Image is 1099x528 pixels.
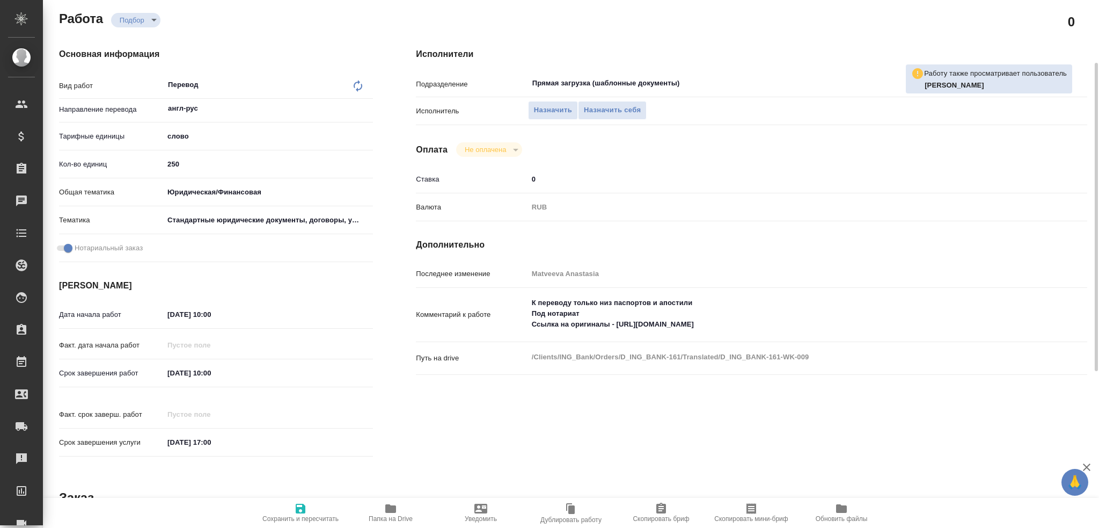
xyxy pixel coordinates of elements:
[164,337,258,353] input: Пустое поле
[59,368,164,379] p: Срок завершения работ
[369,515,413,523] span: Папка на Drive
[540,516,602,524] span: Дублировать работу
[465,515,497,523] span: Уведомить
[75,243,143,254] span: Нотариальный заказ
[59,48,373,61] h4: Основная информация
[526,498,616,528] button: Дублировать работу
[534,104,572,117] span: Назначить
[528,101,578,120] button: Назначить
[416,79,527,90] p: Подразделение
[584,104,641,117] span: Назначить себя
[59,104,164,115] p: Направление перевода
[367,107,369,110] button: Open
[528,294,1031,334] textarea: К переводу только низ паспортов и апостили Под нотариат Ссылка на оригиналы - [URL][DOMAIN_NAME]
[924,68,1067,79] p: Работу также просматривает пользователь
[346,498,436,528] button: Папка на Drive
[528,198,1031,216] div: RUB
[616,498,706,528] button: Скопировать бриф
[59,279,373,292] h4: [PERSON_NAME]
[416,238,1087,251] h4: Дополнительно
[714,515,788,523] span: Скопировать мини-бриф
[416,48,1087,61] h4: Исполнители
[164,365,258,381] input: ✎ Введи что-нибудь
[416,106,527,117] p: Исполнитель
[59,409,164,420] p: Факт. срок заверш. работ
[416,269,527,279] p: Последнее изменение
[528,348,1031,366] textarea: /Clients/ING_Bank/Orders/D_ING_BANK-161/Translated/D_ING_BANK-161-WK-009
[1061,469,1088,496] button: 🙏
[59,437,164,448] p: Срок завершения услуги
[528,266,1031,281] input: Пустое поле
[164,183,373,201] div: Юридическая/Финансовая
[262,515,339,523] span: Сохранить и пересчитать
[59,159,164,170] p: Кол-во единиц
[164,211,373,229] div: Стандартные юридические документы, договоры, уставы
[416,174,527,185] p: Ставка
[164,407,258,422] input: Пустое поле
[416,309,527,320] p: Комментарий к работе
[416,143,448,156] h4: Оплата
[111,13,160,27] div: Подбор
[416,202,527,213] p: Валюта
[1068,12,1075,31] h2: 0
[633,515,689,523] span: Скопировать бриф
[255,498,346,528] button: Сохранить и пересчитать
[59,340,164,351] p: Факт. дата начала работ
[456,142,522,157] div: Подбор
[59,187,164,198] p: Общая тематика
[578,101,647,120] button: Назначить себя
[116,16,148,25] button: Подбор
[706,498,796,528] button: Скопировать мини-бриф
[796,498,886,528] button: Обновить файлы
[816,515,868,523] span: Обновить файлы
[1025,82,1028,84] button: Open
[59,215,164,226] p: Тематика
[164,156,373,172] input: ✎ Введи что-нибудь
[59,81,164,91] p: Вид работ
[164,307,258,322] input: ✎ Введи что-нибудь
[164,127,373,146] div: слово
[528,171,1031,187] input: ✎ Введи что-нибудь
[416,353,527,364] p: Путь на drive
[59,8,103,27] h2: Работа
[59,489,94,507] h2: Заказ
[59,309,164,320] p: Дата начала работ
[461,145,509,154] button: Не оплачена
[436,498,526,528] button: Уведомить
[164,435,258,450] input: ✎ Введи что-нибудь
[59,131,164,142] p: Тарифные единицы
[1066,471,1084,494] span: 🙏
